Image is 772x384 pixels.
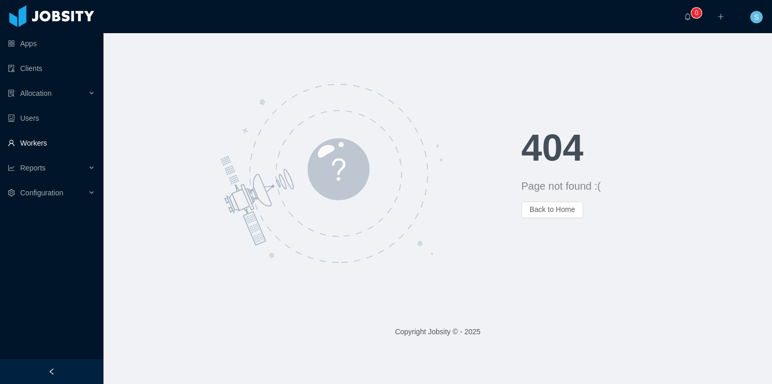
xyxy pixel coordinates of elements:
[20,89,52,97] span: Allocation
[20,189,63,197] span: Configuration
[8,58,95,79] a: icon: auditClients
[684,13,691,20] i: icon: bell
[8,108,95,129] a: icon: robotUsers
[717,13,724,20] i: icon: plus
[20,164,46,172] span: Reports
[522,205,584,214] a: Back to Home
[691,8,702,18] sup: 0
[754,11,759,23] span: S
[8,90,15,97] i: icon: solution
[103,314,772,350] footer: Copyright Jobsity © - 2025
[8,133,95,153] a: icon: userWorkers
[8,164,15,172] i: icon: line-chart
[8,33,95,54] a: icon: appstoreApps
[8,189,15,196] i: icon: setting
[522,202,584,218] button: Back to Home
